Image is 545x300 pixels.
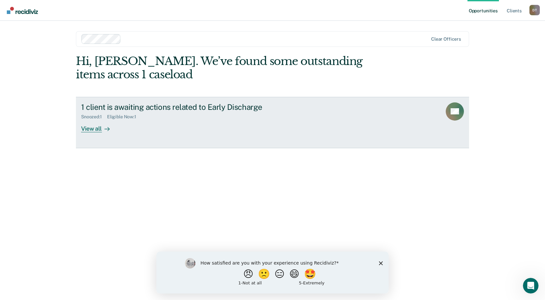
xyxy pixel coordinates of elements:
div: Snoozed : 1 [81,114,107,120]
div: View all [81,120,117,132]
div: Clear officers [431,36,461,42]
button: Profile dropdown button [529,5,540,15]
a: 1 client is awaiting actions related to Early DischargeSnoozed:1Eligible Now:1View all [76,97,469,148]
div: Hi, [PERSON_NAME]. We’ve found some outstanding items across 1 caseload [76,55,391,81]
div: Eligible Now : 1 [107,114,141,120]
div: 1 client is awaiting actions related to Early Discharge [81,102,309,112]
div: D T [529,5,540,15]
iframe: Survey by Kim from Recidiviz [156,252,389,293]
img: Recidiviz [7,7,38,14]
iframe: Intercom live chat [523,278,539,293]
